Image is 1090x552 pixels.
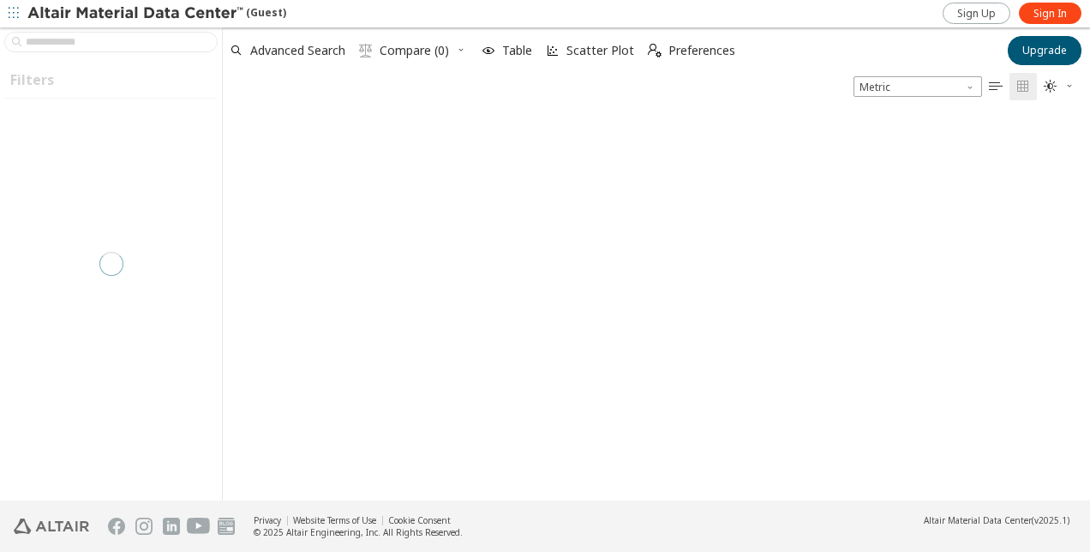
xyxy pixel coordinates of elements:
div: (Guest) [27,5,286,22]
span: Altair Material Data Center [924,514,1032,526]
div: Unit System [853,76,982,97]
img: Altair Engineering [14,519,89,534]
button: Theme [1037,73,1081,100]
i:  [359,44,373,57]
i:  [1044,80,1057,93]
span: Compare (0) [380,45,449,57]
span: Advanced Search [250,45,345,57]
button: Table View [982,73,1009,100]
a: Cookie Consent [388,514,451,526]
span: Preferences [668,45,735,57]
span: Upgrade [1022,44,1067,57]
span: Table [502,45,532,57]
span: Sign Up [957,7,996,21]
div: (v2025.1) [924,514,1069,526]
div: © 2025 Altair Engineering, Inc. All Rights Reserved. [254,526,463,538]
i:  [1016,80,1030,93]
i:  [648,44,662,57]
span: Scatter Plot [566,45,634,57]
a: Website Terms of Use [293,514,376,526]
a: Sign In [1019,3,1081,24]
a: Sign Up [943,3,1010,24]
button: Upgrade [1008,36,1081,65]
button: Tile View [1009,73,1037,100]
span: Sign In [1033,7,1067,21]
i:  [989,80,1003,93]
img: Altair Material Data Center [27,5,246,22]
span: Metric [853,76,982,97]
a: Privacy [254,514,281,526]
